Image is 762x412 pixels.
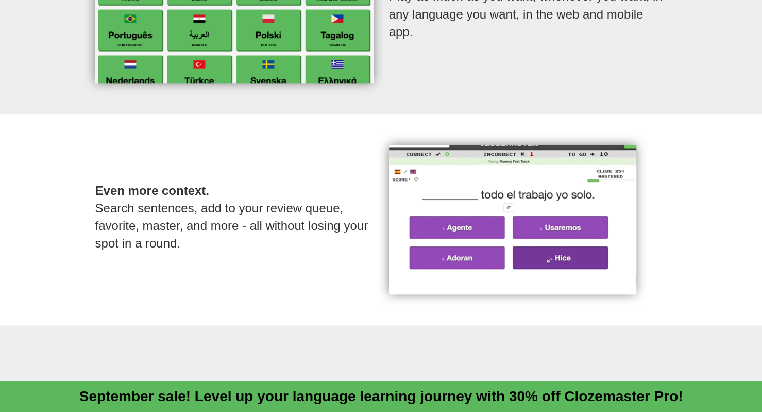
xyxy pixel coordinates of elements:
[95,184,209,197] strong: Even more context.
[95,161,374,273] p: Search sentences, add to your review queue, favorite, master, and more - all without losing your ...
[79,388,683,404] a: September sale! Level up your language learning journey with 30% off Clozemaster Pro!
[389,145,636,294] img: even-more-context-480px.gif
[389,378,560,392] strong: Improve your listening skills.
